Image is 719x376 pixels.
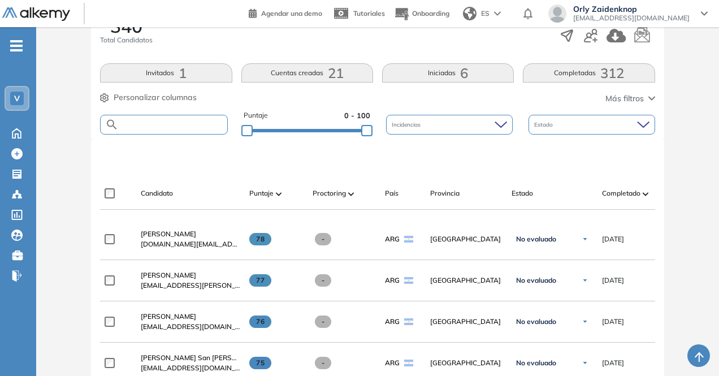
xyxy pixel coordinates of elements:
[14,94,20,103] span: V
[348,192,354,196] img: [missing "en.ARROW_ALT" translation]
[529,115,655,135] div: Estado
[249,357,271,369] span: 75
[114,92,197,103] span: Personalizar columnas
[573,5,690,14] span: Orly Zaidenknop
[582,360,588,366] img: Ícono de flecha
[249,233,271,245] span: 78
[582,236,588,243] img: Ícono de flecha
[141,280,240,291] span: [EMAIL_ADDRESS][PERSON_NAME][DOMAIN_NAME]
[430,358,503,368] span: [GEOGRAPHIC_DATA]
[602,275,624,286] span: [DATE]
[315,316,331,328] span: -
[463,7,477,20] img: world
[602,188,640,198] span: Completado
[605,93,644,105] span: Más filtros
[643,192,648,196] img: [missing "en.ARROW_ALT" translation]
[602,317,624,327] span: [DATE]
[10,45,23,47] i: -
[430,188,460,198] span: Provincia
[430,234,503,244] span: [GEOGRAPHIC_DATA]
[249,188,274,198] span: Puntaje
[141,271,196,279] span: [PERSON_NAME]
[315,357,331,369] span: -
[582,318,588,325] img: Ícono de flecha
[430,317,503,327] span: [GEOGRAPHIC_DATA]
[386,115,513,135] div: Incidencias
[412,9,449,18] span: Onboarding
[481,8,490,19] span: ES
[249,316,271,328] span: 76
[313,188,346,198] span: Proctoring
[141,230,196,238] span: [PERSON_NAME]
[516,358,556,368] span: No evaluado
[512,188,533,198] span: Estado
[141,312,196,321] span: [PERSON_NAME]
[573,14,690,23] span: [EMAIL_ADDRESS][DOMAIN_NAME]
[602,358,624,368] span: [DATE]
[516,276,556,285] span: No evaluado
[404,360,413,366] img: ARG
[602,234,624,244] span: [DATE]
[141,353,267,362] span: [PERSON_NAME] San [PERSON_NAME]
[276,192,281,196] img: [missing "en.ARROW_ALT" translation]
[100,92,197,103] button: Personalizar columnas
[494,11,501,16] img: arrow
[516,235,556,244] span: No evaluado
[662,322,719,376] div: Widget de chat
[141,229,240,239] a: [PERSON_NAME]
[249,6,322,19] a: Agendar una demo
[662,322,719,376] iframe: Chat Widget
[516,317,556,326] span: No evaluado
[404,277,413,284] img: ARG
[100,35,153,45] span: Total Candidatos
[100,63,232,83] button: Invitados1
[241,63,373,83] button: Cuentas creadas21
[605,93,655,105] button: Más filtros
[430,275,503,286] span: [GEOGRAPHIC_DATA]
[404,236,413,243] img: ARG
[141,312,240,322] a: [PERSON_NAME]
[385,317,400,327] span: ARG
[261,9,322,18] span: Agendar una demo
[385,358,400,368] span: ARG
[141,188,173,198] span: Candidato
[141,353,240,363] a: [PERSON_NAME] San [PERSON_NAME]
[385,275,400,286] span: ARG
[244,110,268,121] span: Puntaje
[2,7,70,21] img: Logo
[385,188,399,198] span: País
[392,120,423,129] span: Incidencias
[385,234,400,244] span: ARG
[534,120,555,129] span: Estado
[105,118,119,132] img: SEARCH_ALT
[249,274,271,287] span: 77
[382,63,514,83] button: Iniciadas6
[141,363,240,373] span: [EMAIL_ADDRESS][DOMAIN_NAME]
[141,322,240,332] span: [EMAIL_ADDRESS][DOMAIN_NAME]
[344,110,370,121] span: 0 - 100
[141,239,240,249] span: [DOMAIN_NAME][EMAIL_ADDRESS][DOMAIN_NAME]
[523,63,655,83] button: Completadas312
[582,277,588,284] img: Ícono de flecha
[141,270,240,280] a: [PERSON_NAME]
[315,274,331,287] span: -
[353,9,385,18] span: Tutoriales
[315,233,331,245] span: -
[394,2,449,26] button: Onboarding
[404,318,413,325] img: ARG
